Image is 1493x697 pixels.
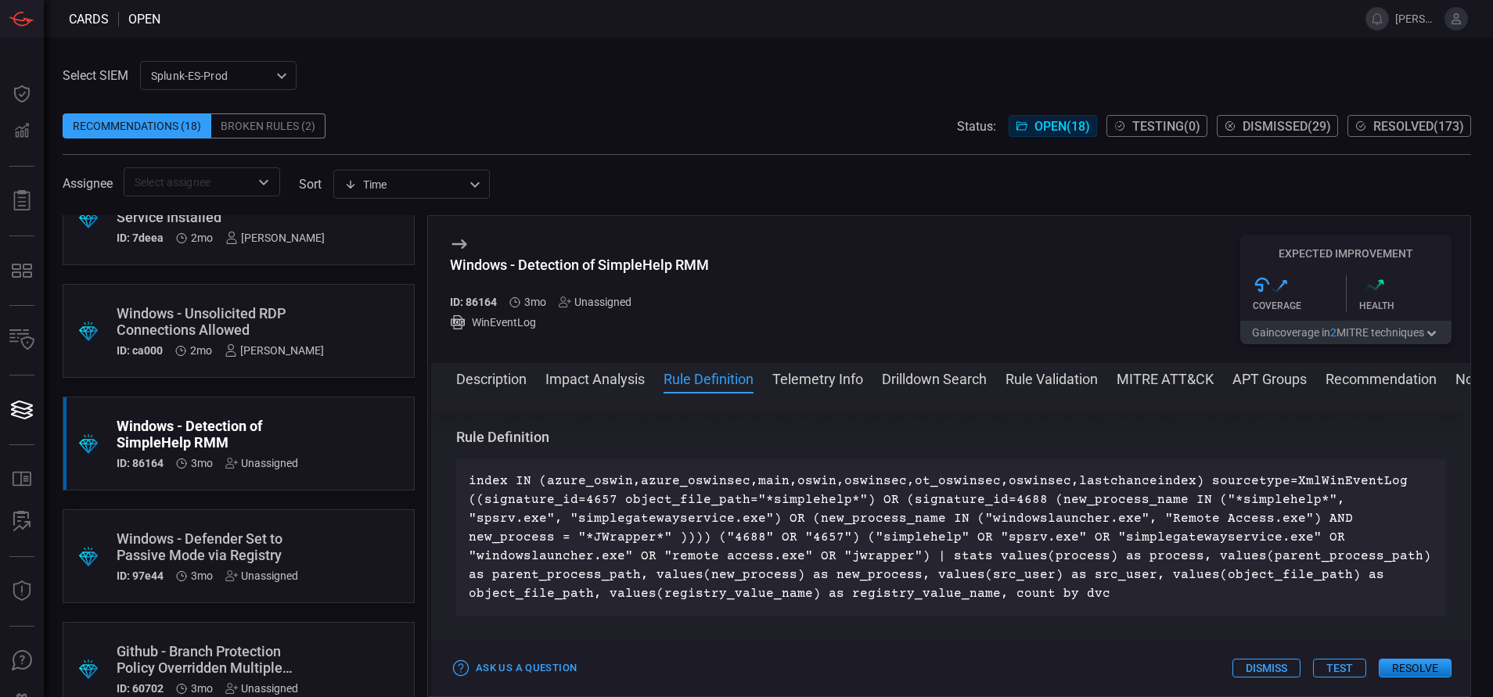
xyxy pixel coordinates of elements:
[63,113,211,138] div: Recommendations (18)
[191,457,213,469] span: Jul 06, 2025 8:48 AM
[63,176,113,191] span: Assignee
[1313,659,1366,677] button: Test
[117,457,164,469] h5: ID: 86164
[117,569,164,582] h5: ID: 97e44
[190,344,212,357] span: Jul 20, 2025 9:25 AM
[450,296,497,308] h5: ID: 86164
[1240,321,1452,344] button: Gaincoverage in2MITRE techniques
[456,428,1445,447] h3: Rule Definition
[1217,115,1338,137] button: Dismissed(29)
[3,75,41,113] button: Dashboard
[151,68,272,84] p: Splunk-ES-Prod
[3,573,41,610] button: Threat Intelligence
[524,296,546,308] span: Jul 06, 2025 8:48 AM
[545,368,645,387] button: Impact Analysis
[1009,115,1097,137] button: Open(18)
[3,113,41,150] button: Detections
[3,391,41,429] button: Cards
[128,12,160,27] span: open
[3,182,41,220] button: Reports
[253,171,275,193] button: Open
[1359,300,1452,311] div: Health
[450,257,709,273] div: Windows - Detection of SimpleHelp RMM
[772,368,863,387] button: Telemetry Info
[456,368,527,387] button: Description
[450,656,581,681] button: Ask Us a Question
[225,232,325,244] div: [PERSON_NAME]
[225,457,298,469] div: Unassigned
[63,68,128,83] label: Select SIEM
[299,177,322,192] label: sort
[1106,115,1207,137] button: Testing(0)
[1006,368,1098,387] button: Rule Validation
[211,113,326,138] div: Broken Rules (2)
[117,232,164,244] h5: ID: 7deea
[1379,659,1452,677] button: Resolve
[191,682,213,695] span: Jun 22, 2025 9:33 AM
[1117,368,1214,387] button: MITRE ATT&CK
[1034,119,1090,134] span: Open ( 18 )
[882,368,987,387] button: Drilldown Search
[3,461,41,498] button: Rule Catalog
[225,569,298,582] div: Unassigned
[1232,659,1301,677] button: Dismiss
[1240,247,1452,260] h5: Expected Improvement
[3,642,41,680] button: Ask Us A Question
[1232,368,1307,387] button: APT Groups
[3,252,41,289] button: MITRE - Detection Posture
[1455,368,1493,387] button: Notes
[3,322,41,359] button: Inventory
[664,368,754,387] button: Rule Definition
[1326,368,1437,387] button: Recommendation
[117,682,164,695] h5: ID: 60702
[559,296,631,308] div: Unassigned
[1395,13,1438,25] span: [PERSON_NAME].[PERSON_NAME]
[1243,119,1331,134] span: Dismissed ( 29 )
[191,232,213,244] span: Aug 03, 2025 11:41 AM
[225,682,298,695] div: Unassigned
[225,344,324,357] div: [PERSON_NAME]
[117,643,301,676] div: Github - Branch Protection Policy Overridden Multiple Times by the Same User
[1330,326,1337,339] span: 2
[344,177,465,192] div: Time
[1132,119,1200,134] span: Testing ( 0 )
[1253,300,1346,311] div: Coverage
[957,119,996,134] span: Status:
[117,305,324,338] div: Windows - Unsolicited RDP Connections Allowed
[1373,119,1464,134] span: Resolved ( 173 )
[69,12,109,27] span: Cards
[191,569,213,582] span: Jun 29, 2025 10:25 AM
[117,418,301,451] div: Windows - Detection of SimpleHelp RMM
[117,530,301,563] div: Windows - Defender Set to Passive Mode via Registry
[450,314,709,330] div: WinEventLog
[469,472,1433,603] p: index IN (azure_oswin,azure_oswinsec,main,oswin,oswinsec,ot_oswinsec,oswinsec,lastchanceindex) so...
[128,172,250,192] input: Select assignee
[3,503,41,541] button: ALERT ANALYSIS
[117,344,163,357] h5: ID: ca000
[1347,115,1471,137] button: Resolved(173)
